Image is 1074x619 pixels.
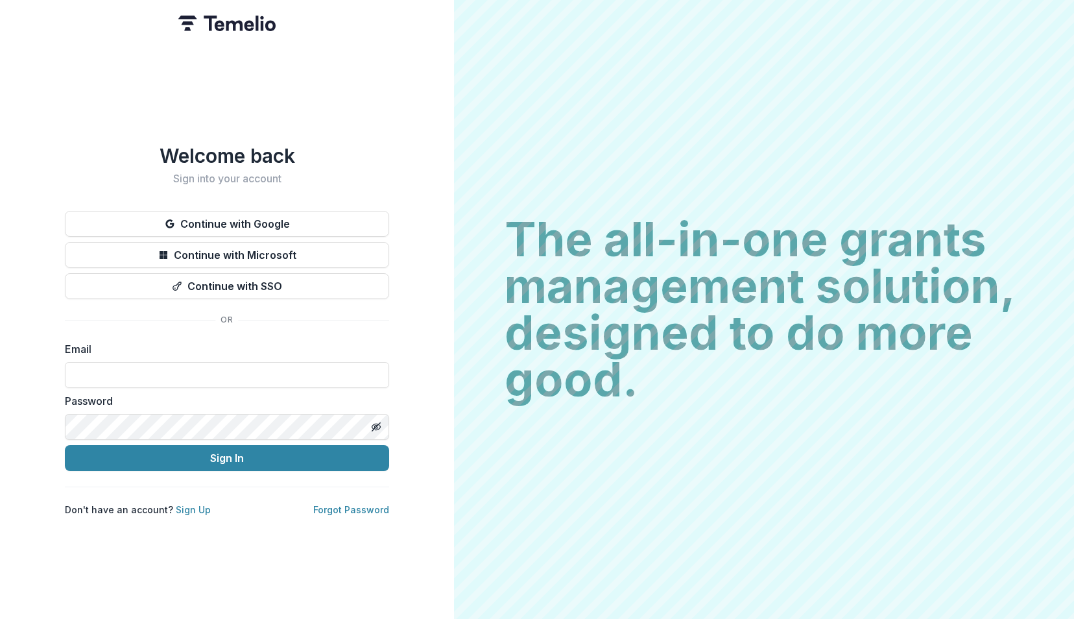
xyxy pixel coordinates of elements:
[178,16,276,31] img: Temelio
[65,144,389,167] h1: Welcome back
[313,504,389,515] a: Forgot Password
[65,503,211,516] p: Don't have an account?
[65,273,389,299] button: Continue with SSO
[176,504,211,515] a: Sign Up
[65,445,389,471] button: Sign In
[65,341,381,357] label: Email
[65,242,389,268] button: Continue with Microsoft
[65,211,389,237] button: Continue with Google
[65,173,389,185] h2: Sign into your account
[65,393,381,409] label: Password
[366,417,387,437] button: Toggle password visibility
